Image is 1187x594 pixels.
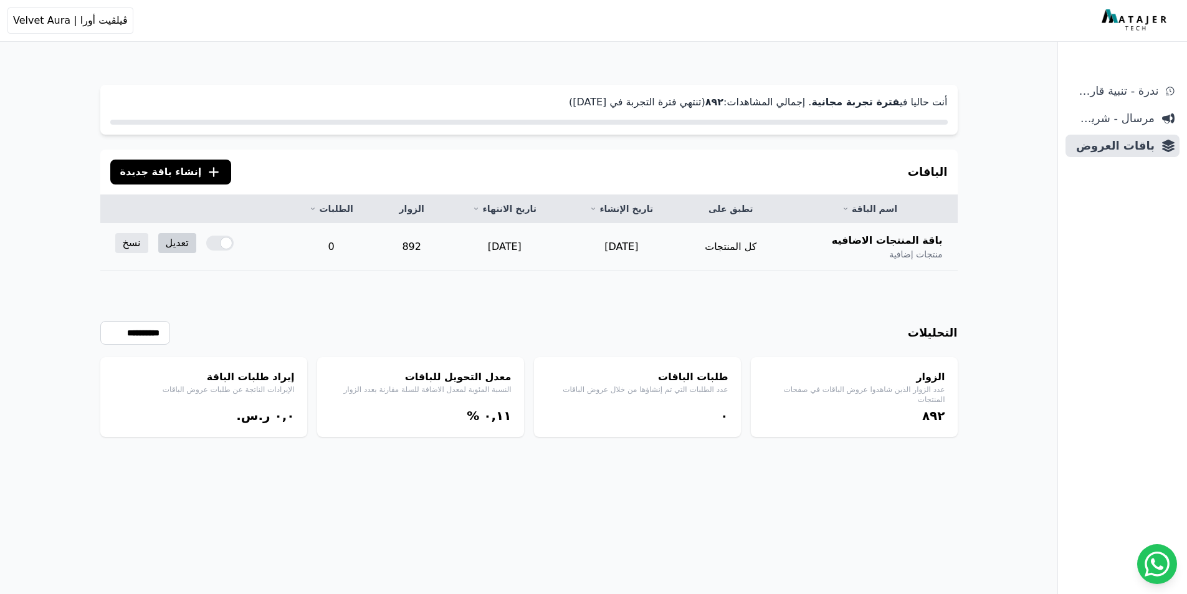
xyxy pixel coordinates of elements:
[285,223,378,271] td: 0
[1102,9,1170,32] img: MatajerTech Logo
[300,203,363,215] a: الطلبات
[158,233,196,253] a: تعديل
[763,407,945,424] div: ٨٩٢
[378,223,446,271] td: 892
[113,385,295,395] p: الإيرادات الناتجة عن طلبات عروض الباقات
[7,7,133,34] button: ڤيلڤيت أورا | Velvet Aura
[1070,82,1158,100] span: ندرة - تنبية قارب علي النفاذ
[378,195,446,223] th: الزوار
[274,408,294,423] bdi: ۰,۰
[546,385,728,395] p: عدد الطلبات التي تم إنشاؤها من خلال عروض الباقات
[578,203,665,215] a: تاريخ الإنشاء
[889,248,942,261] span: منتجات إضافية
[1070,137,1155,155] span: باقات العروض
[113,370,295,385] h4: إيراد طلبات الباقة
[236,408,270,423] span: ر.س.
[1070,110,1155,127] span: مرسال - شريط دعاية
[330,370,512,385] h4: معدل التحويل للباقات
[908,163,948,181] h3: الباقات
[763,370,945,385] h4: الزوار
[811,96,899,108] strong: فترة تجربة مجانية
[563,223,680,271] td: [DATE]
[797,203,943,215] a: اسم الباقة
[546,407,728,424] div: ۰
[832,233,943,248] span: باقة المنتجات الاضافيه
[110,95,948,110] p: أنت حاليا في . إجمالي المشاهدات: (تنتهي فترة التجربة في [DATE])
[546,370,728,385] h4: طلبات الباقات
[446,223,563,271] td: [DATE]
[330,385,512,395] p: النسبة المئوية لمعدل الاضافة للسلة مقارنة بعدد الزوار
[484,408,511,423] bdi: ۰,١١
[908,324,958,342] h3: التحليلات
[13,13,128,28] span: ڤيلڤيت أورا | Velvet Aura
[120,165,202,180] span: إنشاء باقة جديدة
[705,96,723,108] strong: ٨٩٢
[467,408,479,423] span: %
[680,223,782,271] td: كل المنتجات
[461,203,548,215] a: تاريخ الانتهاء
[680,195,782,223] th: تطبق على
[763,385,945,405] p: عدد الزوار الذين شاهدوا عروض الباقات في صفحات المنتجات
[110,160,232,184] button: إنشاء باقة جديدة
[115,233,148,253] a: نسخ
